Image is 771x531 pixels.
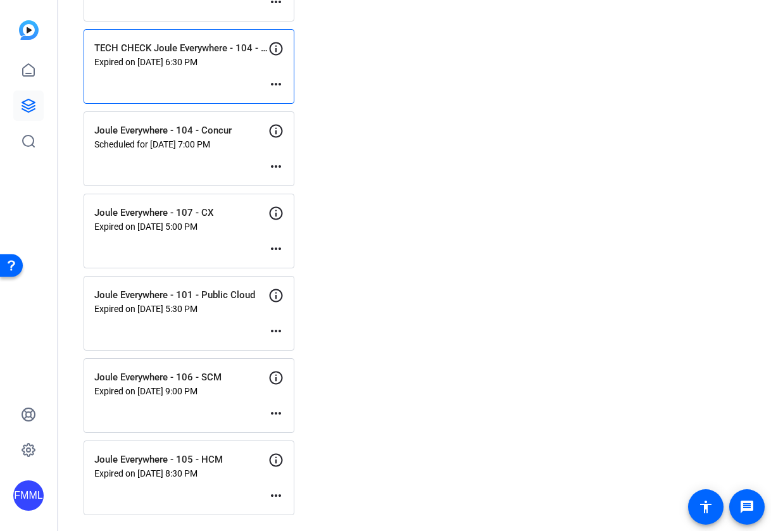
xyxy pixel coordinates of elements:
mat-icon: more_horiz [268,323,284,339]
p: Expired on [DATE] 9:00 PM [94,386,268,396]
p: Expired on [DATE] 5:30 PM [94,304,268,314]
mat-icon: accessibility [698,499,713,515]
mat-icon: more_horiz [268,241,284,256]
p: Joule Everywhere - 107 - CX [94,206,268,220]
p: TECH CHECK Joule Everywhere - 104 - Concur [94,41,268,56]
p: Joule Everywhere - 104 - Concur [94,123,268,138]
p: Expired on [DATE] 5:00 PM [94,222,268,232]
p: Joule Everywhere - 106 - SCM [94,370,268,385]
img: blue-gradient.svg [19,20,39,40]
p: Expired on [DATE] 6:30 PM [94,57,268,67]
p: Joule Everywhere - 101 - Public Cloud [94,288,268,303]
mat-icon: more_horiz [268,406,284,421]
mat-icon: more_horiz [268,159,284,174]
p: Scheduled for [DATE] 7:00 PM [94,139,268,149]
div: FMML [13,480,44,511]
mat-icon: more_horiz [268,77,284,92]
mat-icon: more_horiz [268,488,284,503]
p: Joule Everywhere - 105 - HCM [94,453,268,467]
mat-icon: message [739,499,755,515]
p: Expired on [DATE] 8:30 PM [94,468,268,478]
